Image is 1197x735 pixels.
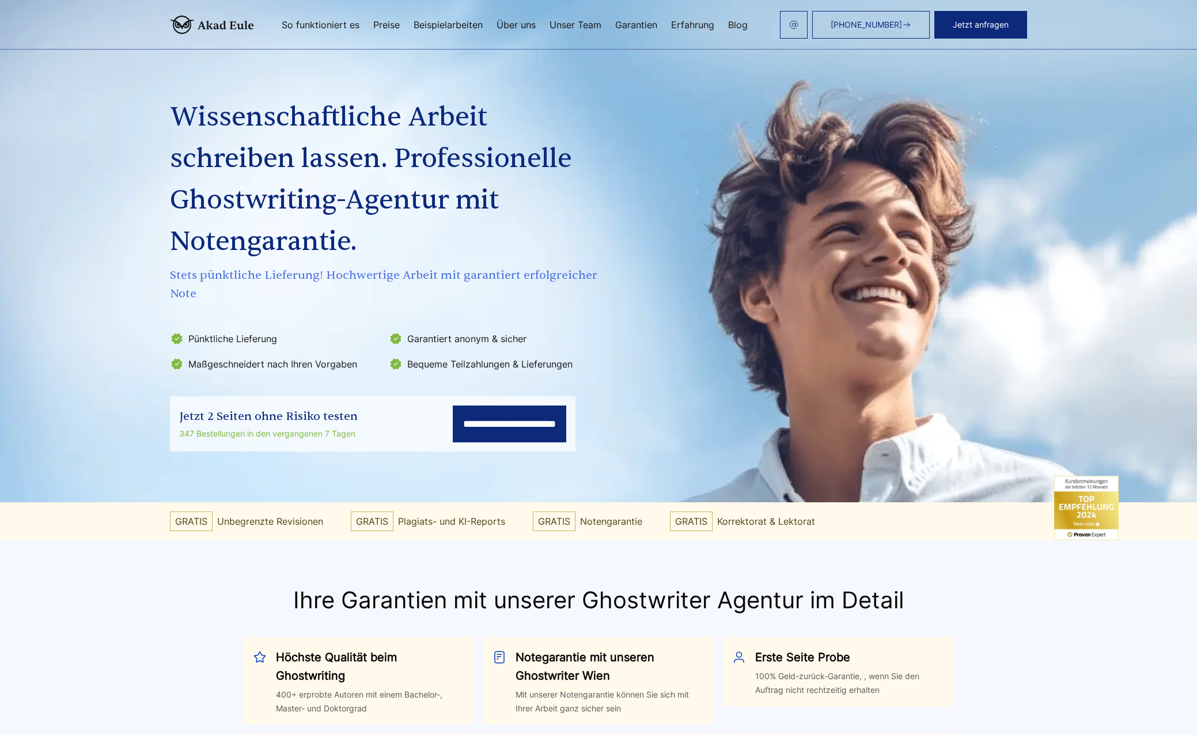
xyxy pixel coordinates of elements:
a: Blog [728,20,748,29]
span: Unbegrenzte Revisionen [217,512,323,531]
span: [PHONE_NUMBER] [831,20,902,29]
img: logo [170,16,254,34]
li: Maßgeschneidert nach Ihren Vorgaben [170,355,382,373]
li: Garantiert anonym & sicher [389,329,601,348]
a: Erfahrung [671,20,714,29]
h3: Höchste Qualität beim Ghostwriting [276,648,452,685]
img: Erste Seite Probe [732,650,746,664]
div: Jetzt 2 Seiten ohne Risiko testen [179,407,358,426]
h2: Ihre Garantien mit unserer Ghostwriter Agentur im Detail [170,586,1027,614]
div: Mit unserer Notengarantie können Sie sich mit Ihrer Arbeit ganz sicher sein [516,688,704,715]
span: Korrektorat & Lektorat [717,512,815,531]
button: Jetzt anfragen [934,11,1027,39]
h3: Erste Seite Probe [755,648,931,666]
span: Stets pünktliche Lieferung! Hochwertige Arbeit mit garantiert erfolgreicher Note [170,266,603,303]
span: GRATIS [533,512,575,531]
h1: Wissenschaftliche Arbeit schreiben lassen. Professionelle Ghostwriting-Agentur mit Notengarantie. [170,97,603,263]
li: Bequeme Teilzahlungen & Lieferungen [389,355,601,373]
a: Über uns [497,20,536,29]
span: Notengarantie [580,512,642,531]
a: [PHONE_NUMBER] [812,11,930,39]
div: 400+ erprobte Autoren mit einem Bachelor-, Master- und Doktorgrad [276,688,465,715]
a: Unser Team [550,20,601,29]
div: 347 Bestellungen in den vergangenen 7 Tagen [179,427,358,441]
img: email [789,20,798,29]
a: Preise [373,20,400,29]
span: GRATIS [670,512,713,531]
a: Garantien [615,20,657,29]
span: Plagiats- und KI-Reports [398,512,505,531]
img: Notegarantie mit unseren Ghostwriter Wien [493,650,506,664]
h3: Notegarantie mit unseren Ghostwriter Wien [516,648,691,685]
span: GRATIS [170,512,213,531]
li: Pünktliche Lieferung [170,329,382,348]
span: GRATIS [351,512,393,531]
a: So funktioniert es [282,20,359,29]
div: 100% Geld-zurück-Garantie, , wenn Sie den Auftrag nicht rechtzeitig erhalten [755,669,944,697]
a: Beispielarbeiten [414,20,483,29]
img: Höchste Qualität beim Ghostwriting [253,650,267,664]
